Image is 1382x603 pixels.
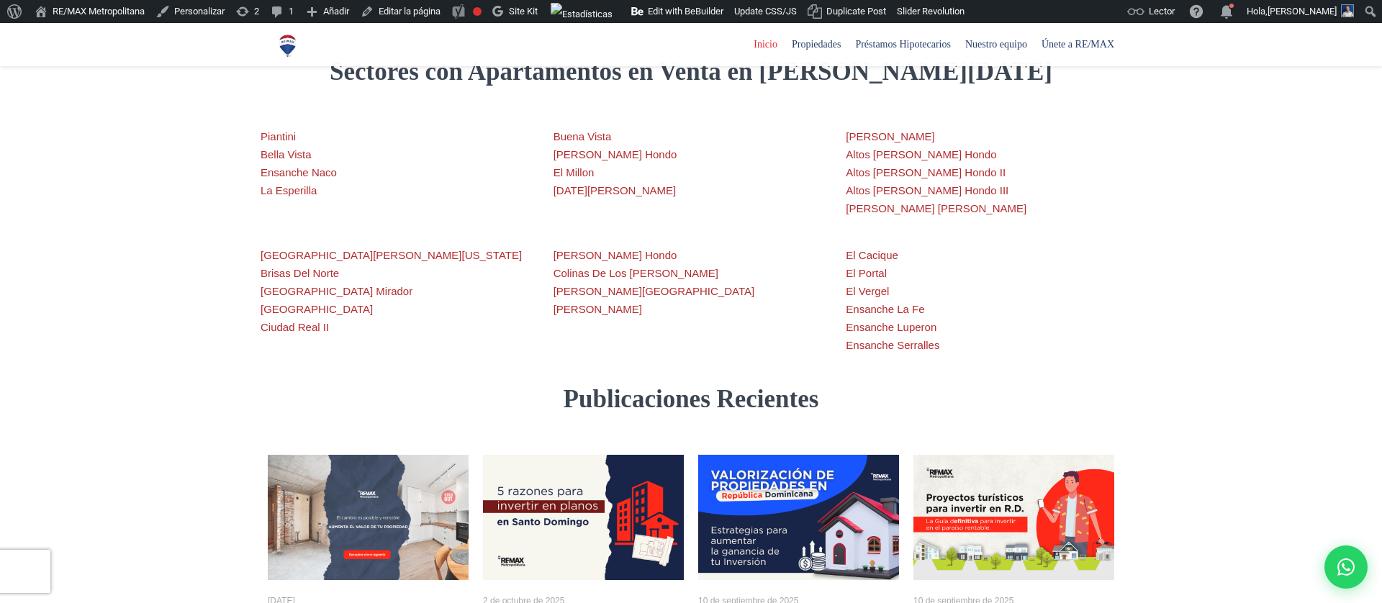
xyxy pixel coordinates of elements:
a: El Cacique [846,249,898,261]
h2: Sectores con Apartamentos en Venta en [PERSON_NAME][DATE] [261,55,1121,88]
a: Ciudad Real II [261,321,329,333]
img: Visitas de 48 horas. Haz clic para ver más estadísticas del sitio. [551,3,613,26]
img: chico revisando las ganancias en su móvil luego de invertir en un proyecto turístico de villas ap... [913,455,1114,581]
span: Préstamos Hipotecarios [848,34,958,55]
a: Ensanche Serralles [846,339,939,351]
a: [DATE][PERSON_NAME] [554,184,677,196]
a: [PERSON_NAME] [554,303,642,315]
span: Nuestro equipo [958,34,1034,55]
a: Altos [PERSON_NAME] Hondo [846,148,996,160]
span: Site Kit [509,6,538,17]
a: Buena Vista [554,130,612,142]
a: Brisas Del Norte [261,267,339,279]
a: RE/MAX Metropolitana [275,23,300,66]
span: Únete a RE/MAX [1034,34,1121,55]
a: [GEOGRAPHIC_DATA][PERSON_NAME][US_STATE] [261,249,522,261]
img: Comparación del antes y después de la cocina de una propiedad que está en venta [268,455,469,581]
span: Inicio [746,34,785,55]
a: [PERSON_NAME] Hondo [554,148,677,160]
a: [PERSON_NAME] [PERSON_NAME] [846,202,1026,214]
span: [PERSON_NAME] [1268,6,1337,17]
div: Frase clave objetivo no establecida [473,7,482,16]
strong: Publicaciones Recientes [564,385,819,413]
a: La Esperilla [261,184,317,196]
a: Piantini [261,130,296,142]
a: [GEOGRAPHIC_DATA] Mirador [261,285,412,297]
span: Propiedades [785,34,848,55]
a: Ensanche Naco [261,166,337,178]
a: Propiedades [785,23,848,66]
a: Nuestro equipo [958,23,1034,66]
a: Colinas De Los [PERSON_NAME] [554,267,718,279]
span: Slider Revolution [897,6,965,17]
a: El Vergel [846,285,889,297]
a: Inicio [746,23,785,66]
a: 5 Razones por las que Invertir en Proyectos en Planos en Santo Domingo es Rentable [483,455,684,581]
a: Ensanche Luperon [846,321,936,333]
a: [PERSON_NAME][GEOGRAPHIC_DATA] [554,285,755,297]
img: Gráfico de plusvalía inmobiliaria mostrando el aumento de valor de una propiedad en República Dom... [698,455,899,581]
img: Proyecto de apartamentos en planos en Santo Domingo, una oportunidad de inversión inmobiliaria re... [483,455,684,581]
a: El Millon [554,166,595,178]
a: Cómo Aumentar el Valor de tu Propiedad Antes de Vender [268,455,469,581]
img: Logo de REMAX [275,33,300,58]
a: Valorización de Propiedades en RD: Estrategias para Aumentar la Ganancia de tu Inversión [698,455,899,581]
a: Inversión Hotelera en República Dominicana: Cómo Funciona el Modelo de Proyectos Turísticos [913,455,1114,581]
a: [PERSON_NAME] [846,130,934,142]
a: [GEOGRAPHIC_DATA] [261,303,373,315]
a: Ensanche La Fe [846,303,924,315]
a: Únete a RE/MAX [1034,23,1121,66]
a: [PERSON_NAME] Hondo [554,249,677,261]
a: El Portal [846,267,887,279]
a: Bella Vista [261,148,312,160]
a: Préstamos Hipotecarios [848,23,958,66]
a: Altos [PERSON_NAME] Hondo III [846,184,1008,196]
a: Altos [PERSON_NAME] Hondo II [846,166,1006,178]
